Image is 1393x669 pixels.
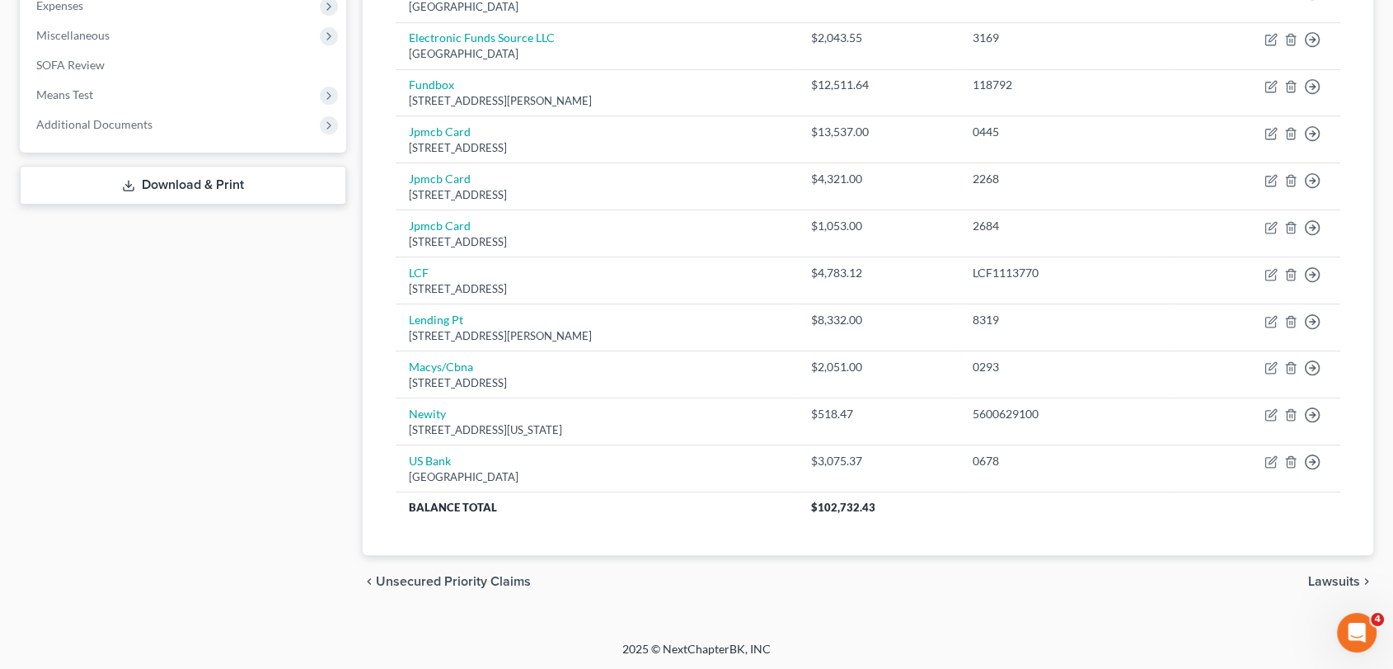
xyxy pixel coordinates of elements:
[1360,575,1373,588] i: chevron_right
[409,140,786,156] div: [STREET_ADDRESS]
[973,77,1156,93] div: 118792
[973,218,1156,234] div: 2684
[409,454,451,468] a: US Bank
[409,328,786,344] div: [STREET_ADDRESS][PERSON_NAME]
[973,453,1156,469] div: 0678
[1337,613,1377,653] iframe: Intercom live chat
[409,360,473,374] a: Macys/Cbna
[20,166,346,205] a: Download & Print
[1371,613,1384,626] span: 4
[363,575,531,588] button: chevron_left Unsecured Priority Claims
[409,93,786,109] div: [STREET_ADDRESS][PERSON_NAME]
[36,87,93,101] span: Means Test
[409,46,786,62] div: [GEOGRAPHIC_DATA]
[409,469,786,485] div: [GEOGRAPHIC_DATA]
[409,234,786,250] div: [STREET_ADDRESS]
[36,58,105,72] span: SOFA Review
[1308,575,1360,588] span: Lawsuits
[973,359,1156,375] div: 0293
[811,30,946,46] div: $2,043.55
[1308,575,1373,588] button: Lawsuits chevron_right
[409,31,555,45] a: Electronic Funds Source LLC
[409,219,471,233] a: Jpmcb Card
[973,406,1156,422] div: 5600629100
[409,422,786,438] div: [STREET_ADDRESS][US_STATE]
[409,375,786,391] div: [STREET_ADDRESS]
[811,218,946,234] div: $1,053.00
[23,50,346,80] a: SOFA Review
[363,575,376,588] i: chevron_left
[973,124,1156,140] div: 0445
[396,492,799,522] th: Balance Total
[36,28,110,42] span: Miscellaneous
[409,313,463,327] a: Lending Pt
[811,359,946,375] div: $2,051.00
[409,172,471,186] a: Jpmcb Card
[811,171,946,187] div: $4,321.00
[811,312,946,328] div: $8,332.00
[811,265,946,281] div: $4,783.12
[973,171,1156,187] div: 2268
[811,453,946,469] div: $3,075.37
[811,501,875,514] span: $102,732.43
[811,406,946,422] div: $518.47
[811,124,946,140] div: $13,537.00
[973,30,1156,46] div: 3169
[36,117,152,131] span: Additional Documents
[409,78,454,92] a: Fundbox
[409,125,471,139] a: Jpmcb Card
[409,407,446,421] a: Newity
[409,281,786,297] div: [STREET_ADDRESS]
[409,187,786,203] div: [STREET_ADDRESS]
[376,575,531,588] span: Unsecured Priority Claims
[973,312,1156,328] div: 8319
[973,265,1156,281] div: LCF1113770
[409,266,429,280] a: LCF
[811,77,946,93] div: $12,511.64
